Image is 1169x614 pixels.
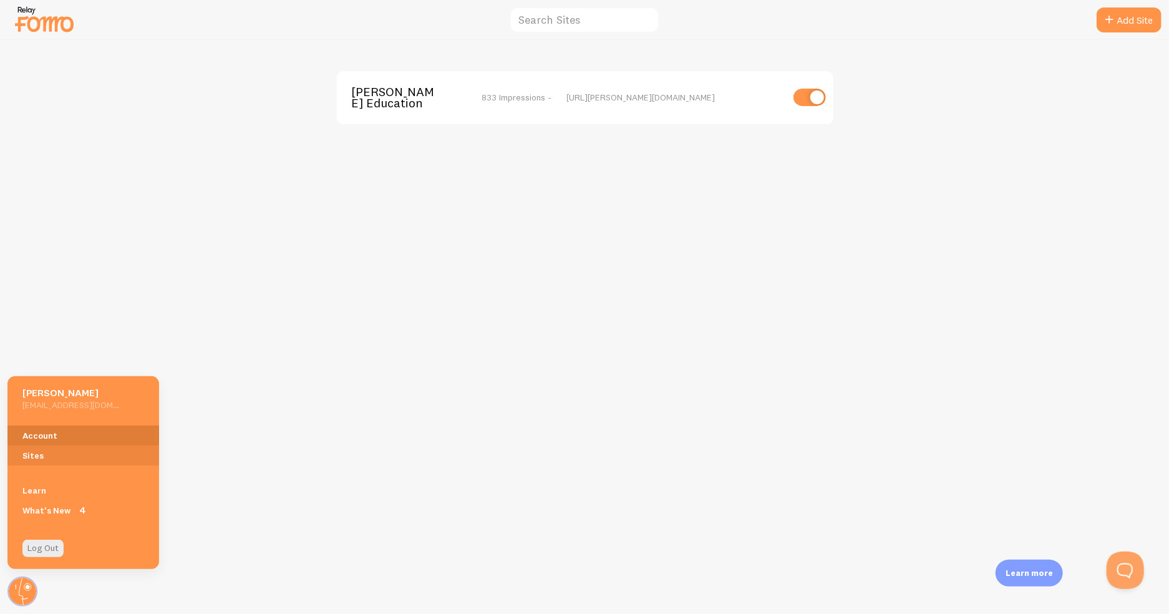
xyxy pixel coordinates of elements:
h5: [PERSON_NAME] [22,386,119,399]
span: [PERSON_NAME] Education [352,86,452,109]
p: Learn more [1006,567,1053,579]
a: Log Out [22,540,64,557]
div: [URL][PERSON_NAME][DOMAIN_NAME] [567,92,782,103]
img: fomo-relay-logo-orange.svg [13,3,75,35]
a: What's New [7,500,159,520]
span: 4 [76,504,89,517]
a: Learn [7,480,159,500]
iframe: Help Scout Beacon - Open [1107,552,1144,589]
a: Account [7,426,159,446]
h5: [EMAIL_ADDRESS][DOMAIN_NAME] [22,399,119,411]
div: Learn more [996,560,1063,587]
span: 833 Impressions - [482,92,552,103]
a: Sites [7,446,159,465]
